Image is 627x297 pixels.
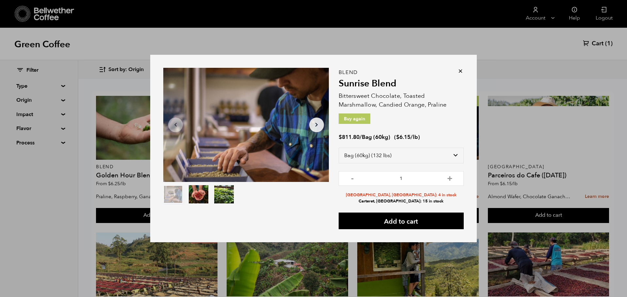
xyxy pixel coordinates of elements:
p: Bittersweet Chocolate, Toasted Marshmallow, Candied Orange, Praline [339,92,464,109]
p: Buy again [339,113,370,124]
li: Carteret, [GEOGRAPHIC_DATA]: 15 in stock [339,198,464,204]
span: / [360,133,362,141]
span: ( ) [394,133,420,141]
li: [GEOGRAPHIC_DATA], [GEOGRAPHIC_DATA]: 4 in stock [339,192,464,198]
bdi: 6.15 [396,133,410,141]
button: + [446,174,454,181]
span: Bag (60kg) [362,133,390,141]
span: $ [339,133,342,141]
bdi: 811.80 [339,133,360,141]
h2: Sunrise Blend [339,78,464,89]
span: $ [396,133,399,141]
button: Add to cart [339,213,464,229]
span: /lb [410,133,418,141]
button: - [348,174,357,181]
